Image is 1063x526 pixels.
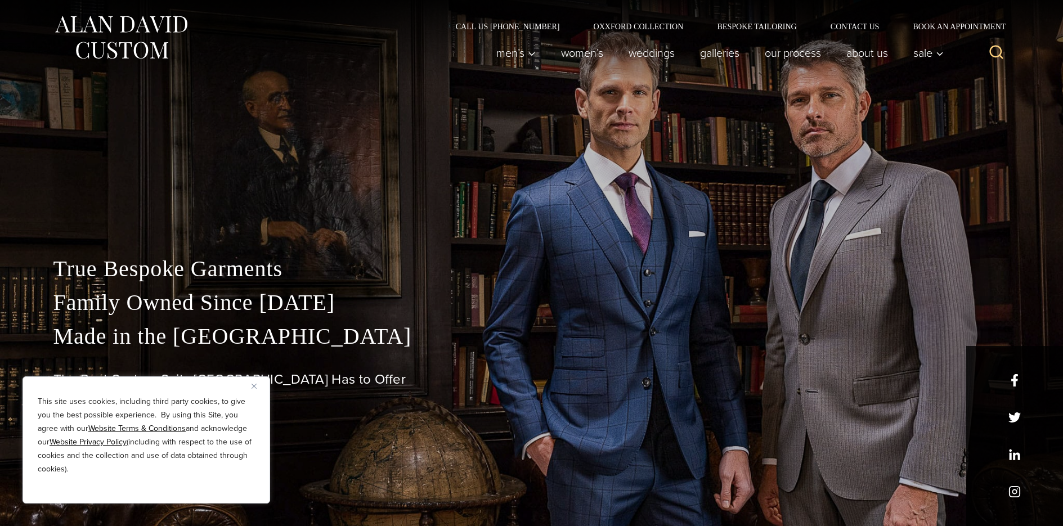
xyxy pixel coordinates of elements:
[548,42,616,64] a: Women’s
[439,23,1010,30] nav: Secondary Navigation
[38,395,255,476] p: This site uses cookies, including third party cookies, to give you the best possible experience. ...
[700,23,813,30] a: Bespoke Tailoring
[833,42,900,64] a: About Us
[576,23,700,30] a: Oxxford Collection
[752,42,833,64] a: Our Process
[483,42,949,64] nav: Primary Navigation
[496,47,536,59] span: Men’s
[88,422,186,434] a: Website Terms & Conditions
[53,371,1010,388] h1: The Best Custom Suits [GEOGRAPHIC_DATA] Has to Offer
[687,42,752,64] a: Galleries
[53,12,189,62] img: Alan David Custom
[252,379,265,393] button: Close
[913,47,944,59] span: Sale
[814,23,896,30] a: Contact Us
[50,436,127,448] a: Website Privacy Policy
[983,39,1010,66] button: View Search Form
[616,42,687,64] a: weddings
[896,23,1010,30] a: Book an Appointment
[439,23,577,30] a: Call Us [PHONE_NUMBER]
[53,252,1010,353] p: True Bespoke Garments Family Owned Since [DATE] Made in the [GEOGRAPHIC_DATA]
[252,384,257,389] img: Close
